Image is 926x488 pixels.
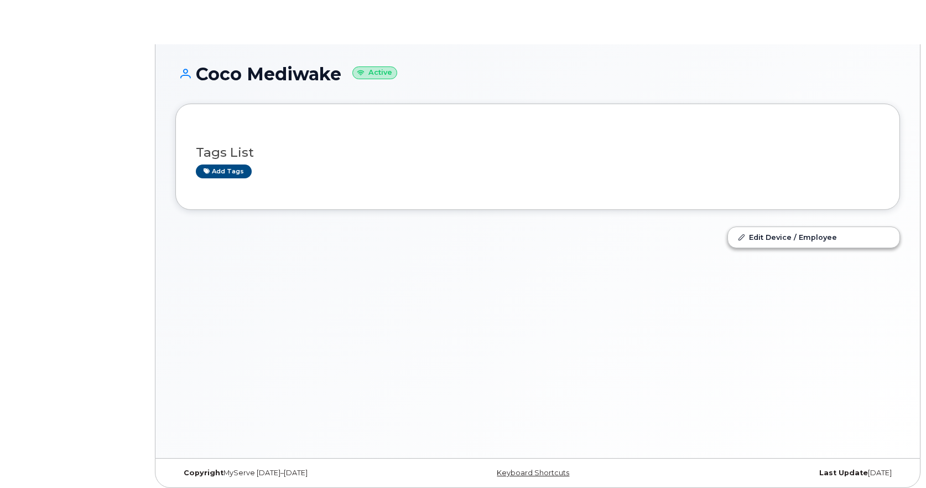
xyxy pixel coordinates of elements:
[184,469,223,477] strong: Copyright
[497,469,569,477] a: Keyboard Shortcuts
[196,165,252,178] a: Add tags
[819,469,868,477] strong: Last Update
[196,146,880,160] h3: Tags List
[175,469,417,477] div: MyServe [DATE]–[DATE]
[175,64,900,84] h1: Coco Mediwake
[658,469,900,477] div: [DATE]
[352,66,397,79] small: Active
[728,227,899,247] a: Edit Device / Employee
